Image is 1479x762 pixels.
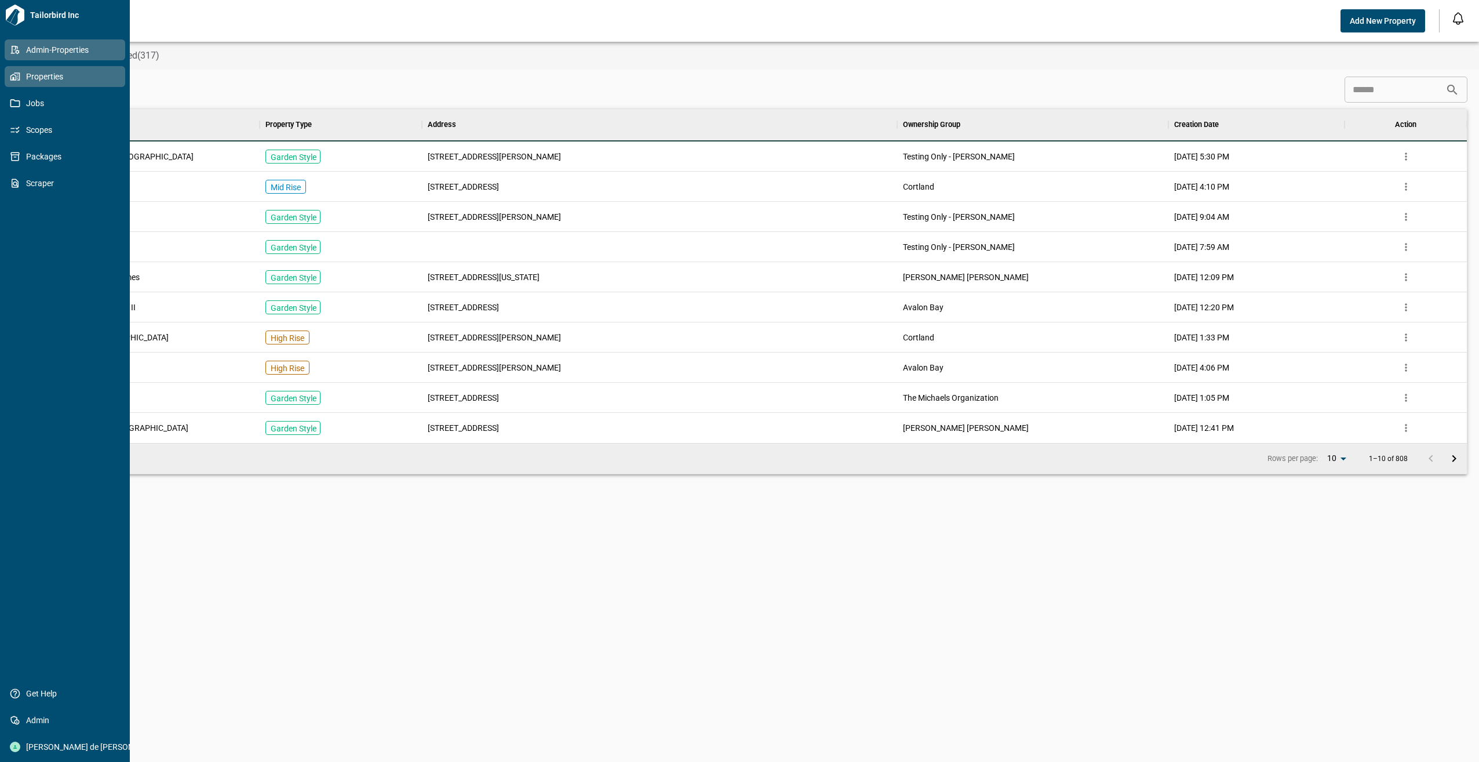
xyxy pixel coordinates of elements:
[271,423,316,434] p: Garden Style
[1449,9,1467,28] button: Open notification feed
[1397,419,1415,437] button: more
[1174,151,1229,162] span: [DATE] 5:30 PM
[1397,238,1415,256] button: more
[903,332,934,343] span: Cortland
[271,393,316,404] p: Garden Style
[1174,362,1229,373] span: [DATE] 4:06 PM
[1397,329,1415,346] button: more
[428,181,499,193] span: [STREET_ADDRESS]
[271,302,316,314] p: Garden Style
[903,302,944,313] span: Avalon Bay
[903,108,960,141] div: Ownership Group
[1174,211,1229,223] span: [DATE] 9:04 AM
[102,50,159,61] span: Archived(317)
[30,42,1479,70] div: base tabs
[5,66,125,87] a: Properties
[260,108,422,141] div: Property Type
[903,151,1015,162] span: Testing Only - [PERSON_NAME]
[20,71,114,82] span: Properties
[1397,299,1415,316] button: more
[271,212,316,223] p: Garden Style
[1174,392,1229,404] span: [DATE] 1:05 PM
[1174,181,1229,193] span: [DATE] 4:10 PM
[5,93,125,114] a: Jobs
[1397,268,1415,286] button: more
[428,422,499,434] span: [STREET_ADDRESS]
[271,332,304,344] p: High Rise
[20,124,114,136] span: Scopes
[271,182,301,193] p: Mid Rise
[20,688,114,699] span: Get Help
[1174,332,1229,343] span: [DATE] 1:33 PM
[271,242,316,253] p: Garden Style
[1323,450,1350,467] div: 10
[1174,271,1234,283] span: [DATE] 12:09 PM
[20,177,114,189] span: Scraper
[1369,455,1408,463] p: 1–10 of 808
[5,173,125,194] a: Scraper
[428,392,499,404] span: [STREET_ADDRESS]
[265,108,312,141] div: Property Type
[897,108,1168,141] div: Ownership Group
[271,151,316,163] p: Garden Style
[20,97,114,109] span: Jobs
[5,119,125,140] a: Scopes
[1174,422,1234,434] span: [DATE] 12:41 PM
[903,422,1029,434] span: [PERSON_NAME] [PERSON_NAME]
[1174,302,1234,313] span: [DATE] 12:20 PM
[903,211,1015,223] span: Testing Only - [PERSON_NAME]
[1397,359,1415,376] button: more
[271,272,316,284] p: Garden Style
[428,211,561,223] span: [STREET_ADDRESS][PERSON_NAME]
[1340,9,1425,32] button: Add New Property
[428,302,499,313] span: [STREET_ADDRESS]
[42,108,260,141] div: Property Name
[1174,241,1229,253] span: [DATE] 7:59 AM
[1397,389,1415,407] button: more
[1168,108,1345,141] div: Creation Date
[428,362,561,373] span: [STREET_ADDRESS][PERSON_NAME]
[1267,453,1318,464] p: Rows per page:
[1174,108,1219,141] div: Creation Date
[903,271,1029,283] span: [PERSON_NAME] [PERSON_NAME]
[903,362,944,373] span: Avalon Bay
[428,271,540,283] span: [STREET_ADDRESS][US_STATE]
[1345,108,1467,141] div: Action
[20,151,114,162] span: Packages
[428,108,456,141] div: Address
[1442,447,1466,470] button: Go to next page
[428,151,561,162] span: [STREET_ADDRESS][PERSON_NAME]
[1397,208,1415,226] button: more
[903,241,1015,253] span: Testing Only - [PERSON_NAME]
[20,714,114,726] span: Admin
[20,741,114,753] span: [PERSON_NAME] de [PERSON_NAME]
[1350,15,1416,27] span: Add New Property
[5,710,125,731] a: Admin
[422,108,897,141] div: Address
[20,44,114,56] span: Admin-Properties
[428,332,561,343] span: [STREET_ADDRESS][PERSON_NAME]
[1397,178,1415,195] button: more
[903,392,999,404] span: The Michaels Organization
[271,362,304,374] p: High Rise
[1397,148,1415,165] button: more
[1395,108,1416,141] div: Action
[25,9,125,21] span: Tailorbird Inc
[5,39,125,60] a: Admin-Properties
[903,181,934,193] span: Cortland
[5,146,125,167] a: Packages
